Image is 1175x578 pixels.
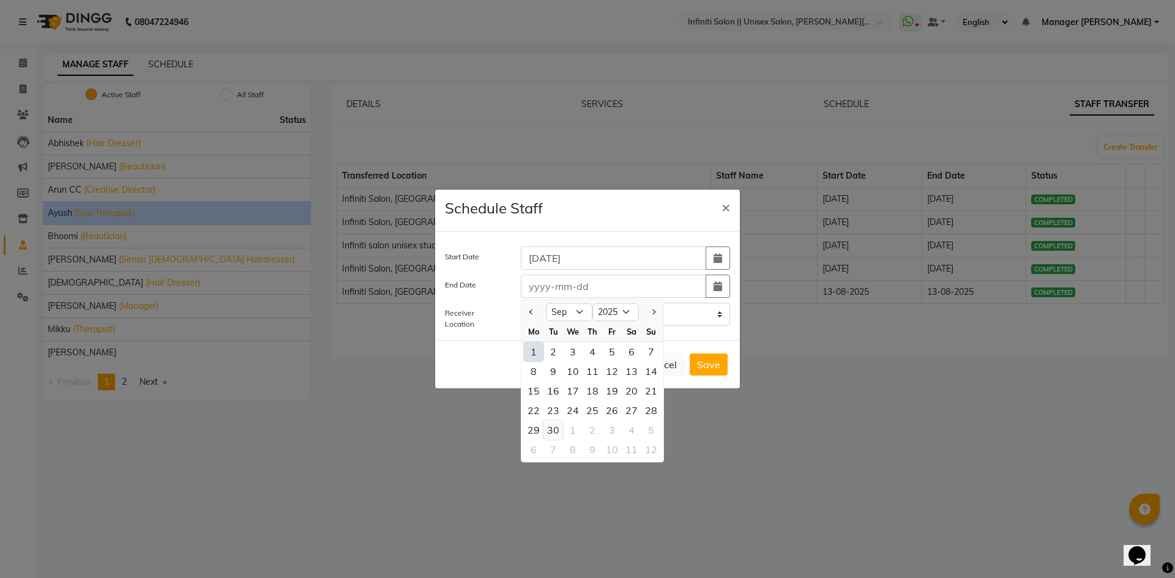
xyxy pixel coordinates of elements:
[524,361,543,381] div: Monday, September 8, 2025
[622,440,641,459] div: Saturday, October 11, 2025
[641,322,661,341] div: Su
[641,401,661,420] div: Sunday, September 28, 2025
[543,342,563,361] div: 2
[583,342,602,361] div: 4
[583,440,602,459] div: Thursday, October 9, 2025
[521,275,706,298] input: yyyy-mm-dd
[543,322,563,341] div: Tu
[563,440,583,459] div: Wednesday, October 8, 2025
[524,342,543,361] div: Monday, September 1, 2025
[583,361,602,381] div: Thursday, September 11, 2025
[524,401,543,420] div: Monday, September 22, 2025
[563,361,583,381] div: Wednesday, September 10, 2025
[563,322,583,341] div: We
[622,401,641,420] div: Saturday, September 27, 2025
[543,401,563,420] div: 23
[524,381,543,401] div: 15
[543,440,563,459] div: Tuesday, October 7, 2025
[602,361,622,381] div: Friday, September 12, 2025
[602,440,622,459] div: 10
[622,401,641,420] div: 27
[641,361,661,381] div: 14
[583,381,602,401] div: Thursday, September 18, 2025
[690,354,728,376] button: Save
[622,381,641,401] div: 20
[648,302,658,322] button: Next month
[543,401,563,420] div: Tuesday, September 23, 2025
[563,440,583,459] div: 8
[546,303,592,322] select: Select month
[524,361,543,381] div: 8
[583,322,602,341] div: Th
[543,420,563,440] div: 30
[524,440,543,459] div: 6
[583,401,602,420] div: 25
[526,302,537,322] button: Previous month
[583,420,602,440] div: Thursday, October 2, 2025
[602,322,622,341] div: Fr
[602,381,622,401] div: 19
[641,361,661,381] div: Sunday, September 14, 2025
[445,308,502,330] label: Receiver Location
[563,401,583,420] div: 24
[622,381,641,401] div: Saturday, September 20, 2025
[583,401,602,420] div: Thursday, September 25, 2025
[563,361,583,381] div: 10
[602,342,622,361] div: Friday, September 5, 2025
[602,440,622,459] div: Friday, October 10, 2025
[602,401,622,420] div: Friday, September 26, 2025
[543,440,563,459] div: 7
[543,361,563,381] div: Tuesday, September 9, 2025
[641,420,661,440] div: Sunday, October 5, 2025
[583,381,602,401] div: 18
[622,342,641,361] div: Saturday, September 6, 2025
[563,401,583,420] div: Wednesday, September 24, 2025
[563,420,583,440] div: 1
[602,420,622,440] div: 3
[602,342,622,361] div: 5
[602,420,622,440] div: Friday, October 3, 2025
[583,342,602,361] div: Thursday, September 4, 2025
[602,401,622,420] div: 26
[622,440,641,459] div: 11
[602,361,622,381] div: 12
[712,190,740,224] button: Close
[445,280,476,291] label: End Date
[641,420,661,440] div: 5
[592,303,639,322] select: Select year
[524,342,543,361] div: 1
[524,381,543,401] div: Monday, September 15, 2025
[641,342,661,361] div: 7
[563,420,583,440] div: Wednesday, October 1, 2025
[641,440,661,459] div: Sunday, October 12, 2025
[524,440,543,459] div: Monday, October 6, 2025
[563,342,583,361] div: Wednesday, September 3, 2025
[543,420,563,440] div: Tuesday, September 30, 2025
[622,420,641,440] div: Saturday, October 4, 2025
[722,198,730,216] span: ×
[622,361,641,381] div: Saturday, September 13, 2025
[524,420,543,440] div: 29
[622,322,641,341] div: Sa
[543,342,563,361] div: Tuesday, September 2, 2025
[445,251,479,262] label: Start Date
[563,342,583,361] div: 3
[583,361,602,381] div: 11
[622,342,641,361] div: 6
[641,381,661,401] div: Sunday, September 21, 2025
[524,420,543,440] div: Monday, September 29, 2025
[445,199,543,217] h4: Schedule Staff
[524,322,543,341] div: Mo
[641,440,661,459] div: 12
[563,381,583,401] div: 17
[524,401,543,420] div: 22
[543,361,563,381] div: 9
[622,361,641,381] div: 13
[563,381,583,401] div: Wednesday, September 17, 2025
[543,381,563,401] div: Tuesday, September 16, 2025
[622,420,641,440] div: 4
[543,381,563,401] div: 16
[583,420,602,440] div: 2
[641,342,661,361] div: Sunday, September 7, 2025
[641,381,661,401] div: 21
